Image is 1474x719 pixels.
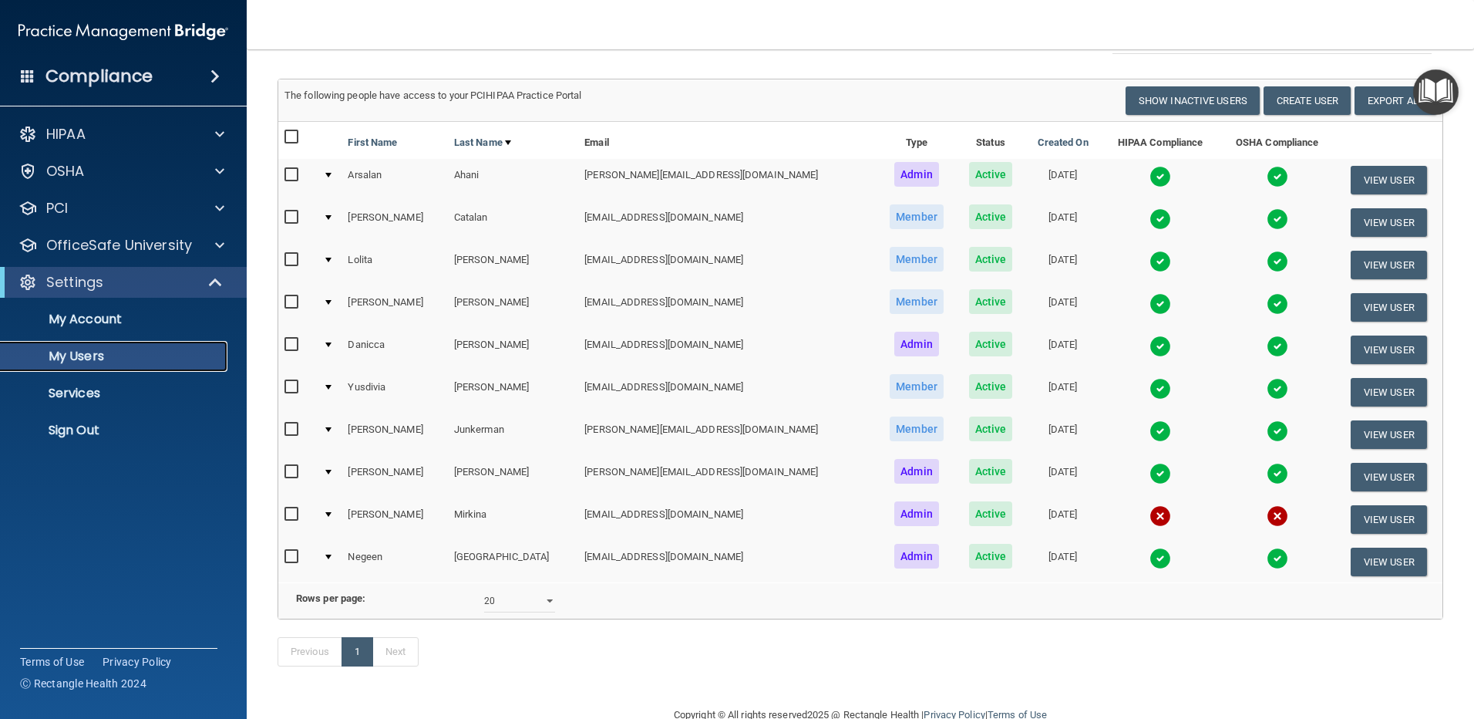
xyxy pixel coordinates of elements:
[1025,414,1101,456] td: [DATE]
[1351,378,1427,407] button: View User
[19,125,224,143] a: HIPAA
[1149,505,1171,527] img: cross.ca9f0e7f.svg
[342,371,447,414] td: Yusdivia
[1101,122,1220,159] th: HIPAA Compliance
[1267,505,1288,527] img: cross.ca9f0e7f.svg
[19,273,224,292] a: Settings
[278,637,342,667] a: Previous
[284,89,582,101] span: The following people have access to your PCIHIPAA Practice Portal
[1025,201,1101,244] td: [DATE]
[342,637,373,667] a: 1
[1126,86,1260,115] button: Show Inactive Users
[1267,463,1288,484] img: tick.e7d51cea.svg
[969,459,1013,484] span: Active
[1267,548,1288,569] img: tick.e7d51cea.svg
[342,329,447,371] td: Danicca
[1025,498,1101,541] td: [DATE]
[448,201,578,244] td: Catalan
[1351,336,1427,364] button: View User
[19,199,224,218] a: PCI
[1025,371,1101,414] td: [DATE]
[342,159,447,201] td: Arsalan
[1149,251,1171,272] img: tick.e7d51cea.svg
[1267,420,1288,442] img: tick.e7d51cea.svg
[969,417,1013,441] span: Active
[342,456,447,498] td: [PERSON_NAME]
[890,247,944,272] span: Member
[877,122,957,159] th: Type
[342,244,447,286] td: Lolita
[578,498,877,541] td: [EMAIL_ADDRESS][DOMAIN_NAME]
[1220,122,1335,159] th: OSHA Compliance
[342,414,447,456] td: [PERSON_NAME]
[10,349,220,364] p: My Users
[19,162,224,181] a: OSHA
[342,541,447,582] td: Negeen
[578,371,877,414] td: [EMAIL_ADDRESS][DOMAIN_NAME]
[957,122,1025,159] th: Status
[1038,133,1089,152] a: Created On
[1149,293,1171,315] img: tick.e7d51cea.svg
[1149,420,1171,442] img: tick.e7d51cea.svg
[578,541,877,582] td: [EMAIL_ADDRESS][DOMAIN_NAME]
[20,676,146,691] span: Ⓒ Rectangle Health 2024
[20,654,84,670] a: Terms of Use
[348,133,397,152] a: First Name
[448,244,578,286] td: [PERSON_NAME]
[10,423,220,438] p: Sign Out
[45,66,153,87] h4: Compliance
[969,204,1013,229] span: Active
[969,332,1013,356] span: Active
[894,544,939,569] span: Admin
[46,125,86,143] p: HIPAA
[1149,336,1171,357] img: tick.e7d51cea.svg
[1351,463,1427,491] button: View User
[578,286,877,329] td: [EMAIL_ADDRESS][DOMAIN_NAME]
[890,374,944,399] span: Member
[1025,456,1101,498] td: [DATE]
[1149,208,1171,230] img: tick.e7d51cea.svg
[1351,293,1427,322] button: View User
[19,236,224,255] a: OfficeSafe University
[448,159,578,201] td: Ahani
[448,456,578,498] td: [PERSON_NAME]
[1267,293,1288,315] img: tick.e7d51cea.svg
[1413,69,1459,115] button: Open Resource Center
[1267,378,1288,400] img: tick.e7d51cea.svg
[19,16,228,47] img: PMB logo
[578,159,877,201] td: [PERSON_NAME][EMAIL_ADDRESS][DOMAIN_NAME]
[578,122,877,159] th: Email
[10,386,220,401] p: Services
[969,289,1013,314] span: Active
[342,286,447,329] td: [PERSON_NAME]
[894,332,939,356] span: Admin
[342,498,447,541] td: [PERSON_NAME]
[46,199,68,218] p: PCI
[1355,86,1436,115] a: Export All
[296,592,365,604] b: Rows per page:
[1149,166,1171,187] img: tick.e7d51cea.svg
[969,544,1013,569] span: Active
[969,162,1013,187] span: Active
[894,501,939,526] span: Admin
[969,374,1013,399] span: Active
[448,329,578,371] td: [PERSON_NAME]
[1351,166,1427,194] button: View User
[578,414,877,456] td: [PERSON_NAME][EMAIL_ADDRESS][DOMAIN_NAME]
[1351,251,1427,279] button: View User
[578,456,877,498] td: [PERSON_NAME][EMAIL_ADDRESS][DOMAIN_NAME]
[1351,208,1427,237] button: View User
[578,329,877,371] td: [EMAIL_ADDRESS][DOMAIN_NAME]
[1267,336,1288,357] img: tick.e7d51cea.svg
[1025,159,1101,201] td: [DATE]
[448,541,578,582] td: [GEOGRAPHIC_DATA]
[969,247,1013,272] span: Active
[46,236,192,255] p: OfficeSafe University
[46,162,85,181] p: OSHA
[1267,166,1288,187] img: tick.e7d51cea.svg
[1351,548,1427,576] button: View User
[1267,208,1288,230] img: tick.e7d51cea.svg
[1207,609,1455,671] iframe: Drift Widget Chat Controller
[448,414,578,456] td: Junkerman
[1264,86,1351,115] button: Create User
